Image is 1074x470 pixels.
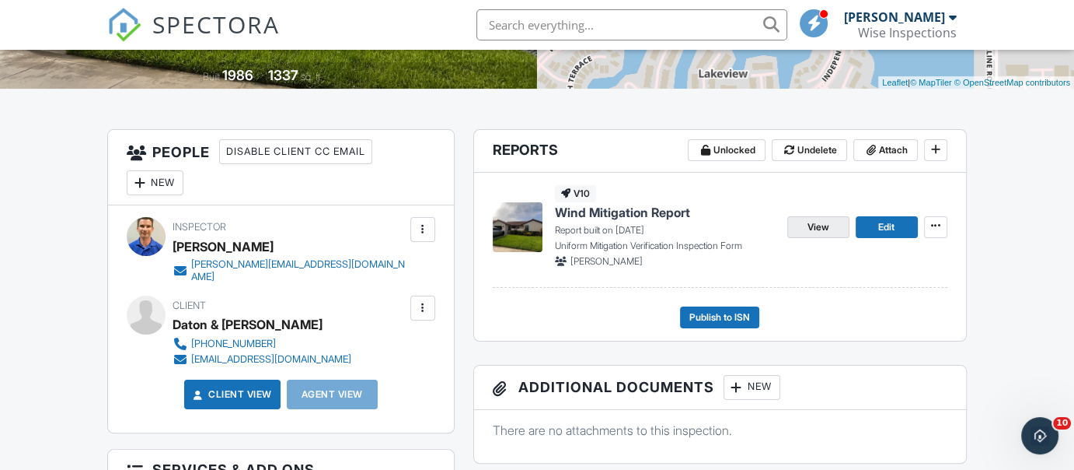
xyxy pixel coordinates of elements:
[474,366,966,410] h3: Additional Documents
[190,387,272,402] a: Client View
[882,78,908,87] a: Leaflet
[173,258,406,283] a: [PERSON_NAME][EMAIL_ADDRESS][DOMAIN_NAME]
[191,338,276,350] div: [PHONE_NUMBER]
[954,78,1070,87] a: © OpenStreetMap contributors
[173,336,351,352] a: [PHONE_NUMBER]
[724,375,780,400] div: New
[222,67,253,83] div: 1986
[301,71,323,82] span: sq. ft.
[152,8,280,40] span: SPECTORA
[910,78,952,87] a: © MapTiler
[107,8,141,42] img: The Best Home Inspection Software - Spectora
[1021,417,1058,454] iframe: Intercom live chat
[858,25,957,40] div: Wise Inspections
[173,313,323,336] div: Daton & [PERSON_NAME]
[173,221,226,233] span: Inspector
[191,353,351,366] div: [EMAIL_ADDRESS][DOMAIN_NAME]
[844,9,945,25] div: [PERSON_NAME]
[268,67,298,83] div: 1337
[173,352,351,367] a: [EMAIL_ADDRESS][DOMAIN_NAME]
[173,300,206,311] span: Client
[1053,417,1071,430] span: 10
[173,235,274,258] div: [PERSON_NAME]
[219,139,372,164] div: Disable Client CC Email
[107,21,280,54] a: SPECTORA
[108,130,454,205] h3: People
[476,9,787,40] input: Search everything...
[191,258,406,283] div: [PERSON_NAME][EMAIL_ADDRESS][DOMAIN_NAME]
[127,170,183,195] div: New
[878,76,1074,89] div: |
[203,71,220,82] span: Built
[493,422,947,439] p: There are no attachments to this inspection.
